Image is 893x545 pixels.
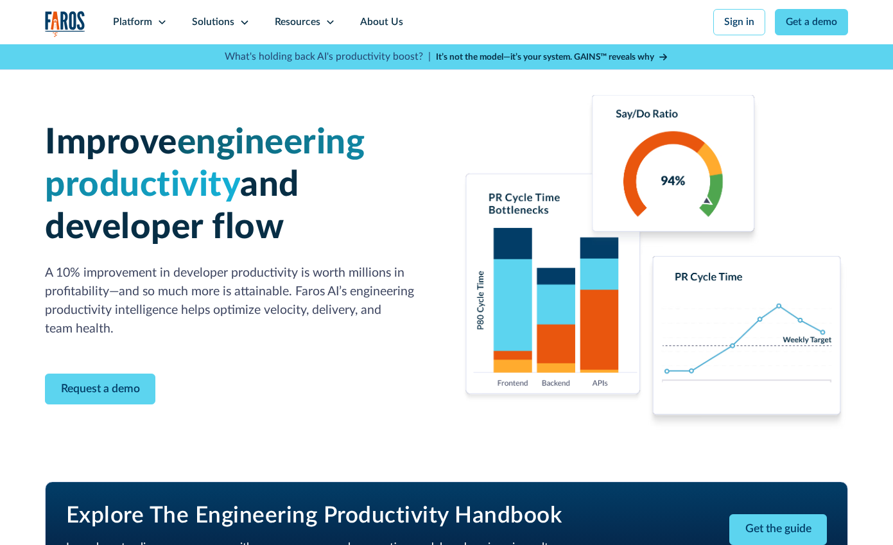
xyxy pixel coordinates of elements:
div: Resources [275,15,320,30]
h1: Improve and developer flow [45,122,431,248]
img: Logo of the analytics and reporting company Faros. [45,11,85,37]
a: home [45,11,85,37]
div: Platform [113,15,152,30]
h2: Explore The Engineering Productivity Handbook [66,503,668,530]
strong: It’s not the model—it’s your system. GAINS™ reveals why [436,53,654,62]
a: Sign in [713,9,765,35]
a: Get a demo [775,9,847,35]
a: Get the guide [729,514,827,545]
a: It’s not the model—it’s your system. GAINS™ reveals why [436,51,668,64]
div: Solutions [192,15,234,30]
span: engineering productivity [45,125,365,203]
p: A 10% improvement in developer productivity is worth millions in profitability—and so much more i... [45,264,431,339]
p: What's holding back AI's productivity boost? | [225,49,431,64]
a: Contact Modal [45,374,155,404]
